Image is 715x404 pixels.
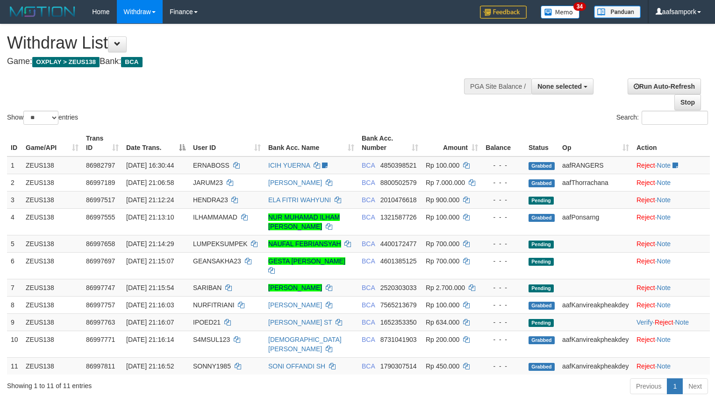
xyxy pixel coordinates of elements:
[7,5,78,19] img: MOTION_logo.png
[380,240,417,248] span: Copy 4400172477 to clipboard
[362,319,375,326] span: BCA
[636,257,655,265] a: Reject
[86,162,115,169] span: 86982797
[657,301,671,309] a: Note
[573,2,586,11] span: 34
[268,362,325,370] a: SONI OFFANDI SH
[22,279,82,296] td: ZEUS138
[362,196,375,204] span: BCA
[7,331,22,357] td: 10
[426,301,459,309] span: Rp 100.000
[362,179,375,186] span: BCA
[558,357,633,375] td: aafKanvireakpheakdey
[7,313,22,331] td: 9
[268,179,322,186] a: [PERSON_NAME]
[86,336,115,343] span: 86997771
[82,130,122,156] th: Trans ID: activate to sort column ascending
[529,336,555,344] span: Grabbed
[380,162,417,169] span: Copy 4850398521 to clipboard
[22,191,82,208] td: ZEUS138
[642,111,708,125] input: Search:
[426,336,459,343] span: Rp 200.000
[22,156,82,174] td: ZEUS138
[7,34,467,52] h1: Withdraw List
[633,235,710,252] td: ·
[7,156,22,174] td: 1
[7,130,22,156] th: ID
[657,257,671,265] a: Note
[362,284,375,291] span: BCA
[558,331,633,357] td: aafKanvireakpheakdey
[193,301,235,309] span: NURFITRIANI
[657,284,671,291] a: Note
[486,335,521,344] div: - - -
[529,284,554,292] span: Pending
[628,78,701,94] a: Run Auto-Refresh
[86,362,115,370] span: 86997811
[616,111,708,125] label: Search:
[268,240,341,248] a: NAUFAL FEBRIANSYAH
[86,284,115,291] span: 86997747
[657,179,671,186] a: Note
[633,130,710,156] th: Action
[22,357,82,375] td: ZEUS138
[32,57,100,67] span: OXPLAY > ZEUS138
[358,130,422,156] th: Bank Acc. Number: activate to sort column ascending
[362,240,375,248] span: BCA
[594,6,641,18] img: panduan.png
[86,213,115,221] span: 86997555
[674,94,701,110] a: Stop
[7,357,22,375] td: 11
[537,83,582,90] span: None selected
[636,284,655,291] a: Reject
[7,111,78,125] label: Show entries
[193,179,223,186] span: JARUM23
[426,240,459,248] span: Rp 700.000
[126,319,174,326] span: [DATE] 21:16:07
[426,213,459,221] span: Rp 100.000
[636,179,655,186] a: Reject
[636,301,655,309] a: Reject
[193,240,248,248] span: LUMPEKSUMPEK
[268,196,331,204] a: ELA FITRI WAHYUNI
[362,336,375,343] span: BCA
[657,240,671,248] a: Note
[529,179,555,187] span: Grabbed
[268,284,322,291] a: [PERSON_NAME]
[189,130,265,156] th: User ID: activate to sort column ascending
[126,179,174,186] span: [DATE] 21:06:58
[380,196,417,204] span: Copy 2010476618 to clipboard
[633,357,710,375] td: ·
[268,213,340,230] a: NUR MUHAMAD ILHAM [PERSON_NAME]
[541,6,580,19] img: Button%20Memo.svg
[7,57,467,66] h4: Game: Bank:
[486,213,521,222] div: - - -
[7,377,291,390] div: Showing 1 to 11 of 11 entries
[558,208,633,235] td: aafPonsarng
[86,301,115,309] span: 86997757
[633,174,710,191] td: ·
[426,179,465,186] span: Rp 7.000.000
[525,130,558,156] th: Status
[22,331,82,357] td: ZEUS138
[126,213,174,221] span: [DATE] 21:13:10
[486,300,521,310] div: - - -
[22,208,82,235] td: ZEUS138
[193,284,222,291] span: SARIBAN
[558,174,633,191] td: aafThorrachana
[268,319,332,326] a: [PERSON_NAME] ST
[7,252,22,279] td: 6
[486,283,521,292] div: - - -
[362,162,375,169] span: BCA
[630,378,667,394] a: Previous
[558,296,633,313] td: aafKanvireakpheakdey
[7,191,22,208] td: 3
[380,284,417,291] span: Copy 2520303033 to clipboard
[486,318,521,327] div: - - -
[633,279,710,296] td: ·
[464,78,531,94] div: PGA Site Balance /
[362,301,375,309] span: BCA
[380,213,417,221] span: Copy 1321587726 to clipboard
[482,130,525,156] th: Balance
[633,252,710,279] td: ·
